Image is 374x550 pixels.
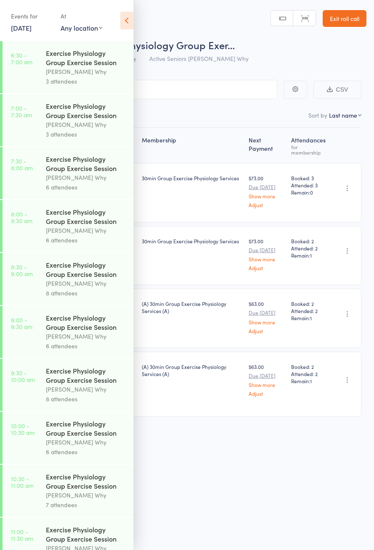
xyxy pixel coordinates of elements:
[291,300,327,307] span: Booked: 2
[249,193,285,199] a: Show more
[46,419,126,437] div: Exercise Physiology Group Exercise Session
[288,132,331,159] div: Atten­dances
[11,23,32,32] a: [DATE]
[249,310,285,316] small: Due [DATE]
[61,9,102,23] div: At
[249,373,285,379] small: Due [DATE]
[249,382,285,387] a: Show more
[11,9,52,23] div: Events for
[313,81,361,99] button: CSV
[46,366,126,384] div: Exercise Physiology Group Exercise Session
[46,447,126,457] div: 6 attendees
[46,101,126,120] div: Exercise Physiology Group Exercise Session
[291,245,327,252] span: Attended: 2
[249,256,285,262] a: Show more
[13,80,277,99] input: Search by name
[323,10,366,27] a: Exit roll call
[249,247,285,253] small: Due [DATE]
[3,147,133,199] a: 7:30 -8:00 amExercise Physiology Group Exercise Session[PERSON_NAME] Why6 attendees
[249,328,285,334] a: Adjust
[46,207,126,226] div: Exercise Physiology Group Exercise Session
[310,252,312,259] span: 1
[291,307,327,314] span: Attended: 2
[3,94,133,146] a: 7:00 -7:30 amExercise Physiology Group Exercise Session[PERSON_NAME] Why3 attendees
[11,211,32,224] time: 8:00 - 8:30 am
[249,319,285,325] a: Show more
[46,288,126,298] div: 8 attendees
[46,525,126,543] div: Exercise Physiology Group Exercise Session
[11,105,32,118] time: 7:00 - 7:30 am
[291,363,327,370] span: Booked: 2
[46,500,126,510] div: 7 attendees
[46,313,126,332] div: Exercise Physiology Group Exercise Session
[46,76,126,86] div: 3 attendees
[249,237,285,271] div: $73.00
[46,235,126,245] div: 6 attendees
[46,129,126,139] div: 3 attendees
[308,111,327,119] label: Sort by
[46,173,126,182] div: [PERSON_NAME] Why
[291,252,327,259] span: Remain:
[291,174,327,182] span: Booked: 3
[46,48,126,67] div: Exercise Physiology Group Exercise Session
[11,52,32,65] time: 6:30 - 7:00 am
[3,306,133,358] a: 9:00 -9:30 amExercise Physiology Group Exercise Session[PERSON_NAME] Why6 attendees
[46,260,126,279] div: Exercise Physiology Group Exercise Session
[245,132,288,159] div: Next Payment
[149,54,249,63] span: Active Seniors [PERSON_NAME] Why
[142,174,242,182] div: 30min Group Exercise Physiology Services
[83,38,235,52] span: Exercise Physiology Group Exer…
[11,422,34,436] time: 10:00 - 10:30 am
[310,377,312,384] span: 1
[142,363,242,377] div: (A) 30min Group Exercise Physiology Services (A)
[3,200,133,252] a: 8:00 -8:30 amExercise Physiology Group Exercise Session[PERSON_NAME] Why6 attendees
[291,237,327,245] span: Booked: 2
[46,437,126,447] div: [PERSON_NAME] Why
[310,314,312,321] span: 1
[46,394,126,404] div: 8 attendees
[11,475,34,489] time: 10:30 - 11:00 am
[11,528,33,542] time: 11:00 - 11:30 am
[46,120,126,129] div: [PERSON_NAME] Why
[249,300,285,333] div: $63.00
[291,182,327,189] span: Attended: 3
[329,111,357,119] div: Last name
[249,202,285,208] a: Adjust
[310,189,313,196] span: 0
[249,363,285,396] div: $63.00
[3,359,133,411] a: 9:30 -10:00 amExercise Physiology Group Exercise Session[PERSON_NAME] Why8 attendees
[291,189,327,196] span: Remain:
[11,263,33,277] time: 8:30 - 9:00 am
[46,67,126,76] div: [PERSON_NAME] Why
[3,412,133,464] a: 10:00 -10:30 amExercise Physiology Group Exercise Session[PERSON_NAME] Why6 attendees
[138,132,245,159] div: Membership
[3,465,133,517] a: 10:30 -11:00 amExercise Physiology Group Exercise Session[PERSON_NAME] Why7 attendees
[46,279,126,288] div: [PERSON_NAME] Why
[291,314,327,321] span: Remain:
[46,341,126,351] div: 6 attendees
[46,472,126,490] div: Exercise Physiology Group Exercise Session
[11,369,35,383] time: 9:30 - 10:00 am
[249,391,285,396] a: Adjust
[249,174,285,208] div: $73.00
[142,300,242,314] div: (A) 30min Group Exercise Physiology Services (A)
[291,370,327,377] span: Attended: 2
[291,144,327,155] div: for membership
[3,253,133,305] a: 8:30 -9:00 amExercise Physiology Group Exercise Session[PERSON_NAME] Why8 attendees
[46,332,126,341] div: [PERSON_NAME] Why
[46,182,126,192] div: 6 attendees
[11,158,33,171] time: 7:30 - 8:00 am
[291,377,327,384] span: Remain:
[46,490,126,500] div: [PERSON_NAME] Why
[46,384,126,394] div: [PERSON_NAME] Why
[249,265,285,271] a: Adjust
[61,23,102,32] div: Any location
[46,226,126,235] div: [PERSON_NAME] Why
[46,154,126,173] div: Exercise Physiology Group Exercise Session
[142,237,242,245] div: 30min Group Exercise Physiology Services
[249,184,285,190] small: Due [DATE]
[3,41,133,93] a: 6:30 -7:00 amExercise Physiology Group Exercise Session[PERSON_NAME] Why3 attendees
[11,316,32,330] time: 9:00 - 9:30 am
